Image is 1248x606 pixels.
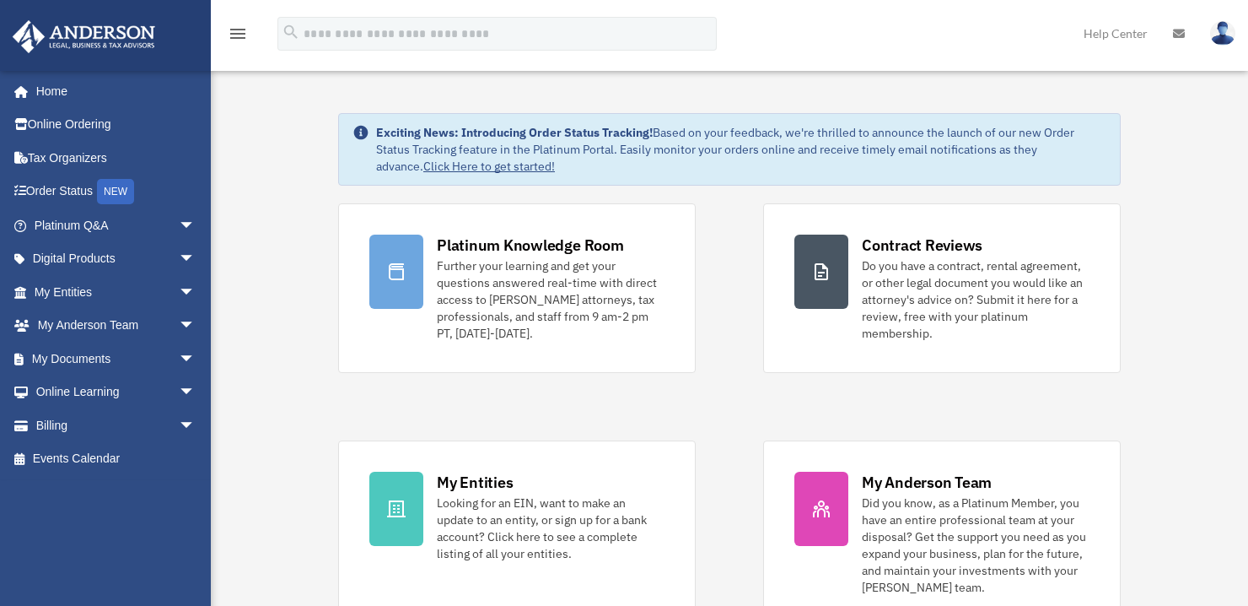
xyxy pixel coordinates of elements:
[12,309,221,343] a: My Anderson Teamarrow_drop_down
[12,175,221,209] a: Order StatusNEW
[179,409,212,443] span: arrow_drop_down
[862,235,982,256] div: Contract Reviews
[376,125,653,140] strong: Exciting News: Introducing Order Status Tracking!
[179,208,212,243] span: arrow_drop_down
[437,257,664,342] div: Further your learning and get your questions answered real-time with direct access to [PERSON_NAM...
[179,275,212,310] span: arrow_drop_down
[97,179,134,204] div: NEW
[1210,21,1235,46] img: User Pic
[179,242,212,277] span: arrow_drop_down
[179,309,212,344] span: arrow_drop_down
[8,20,160,53] img: Anderson Advisors Platinum Portal
[12,409,221,442] a: Billingarrow_drop_down
[862,257,1089,342] div: Do you have a contract, rental agreement, or other legal document you would like an attorney's ad...
[862,472,992,493] div: My Anderson Team
[228,24,248,44] i: menu
[437,235,624,256] div: Platinum Knowledge Room
[338,203,696,373] a: Platinum Knowledge Room Further your learning and get your questions answered real-time with dire...
[12,141,221,175] a: Tax Organizers
[763,203,1121,373] a: Contract Reviews Do you have a contract, rental agreement, or other legal document you would like...
[282,23,300,41] i: search
[437,495,664,562] div: Looking for an EIN, want to make an update to an entity, or sign up for a bank account? Click her...
[376,124,1106,175] div: Based on your feedback, we're thrilled to announce the launch of our new Order Status Tracking fe...
[179,376,212,410] span: arrow_drop_down
[862,495,1089,596] div: Did you know, as a Platinum Member, you have an entire professional team at your disposal? Get th...
[12,74,212,108] a: Home
[228,30,248,44] a: menu
[12,442,221,476] a: Events Calendar
[179,342,212,376] span: arrow_drop_down
[12,376,221,409] a: Online Learningarrow_drop_down
[12,342,221,376] a: My Documentsarrow_drop_down
[12,208,221,242] a: Platinum Q&Aarrow_drop_down
[437,472,513,493] div: My Entities
[12,242,221,276] a: Digital Productsarrow_drop_down
[12,108,221,142] a: Online Ordering
[423,159,555,174] a: Click Here to get started!
[12,275,221,309] a: My Entitiesarrow_drop_down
